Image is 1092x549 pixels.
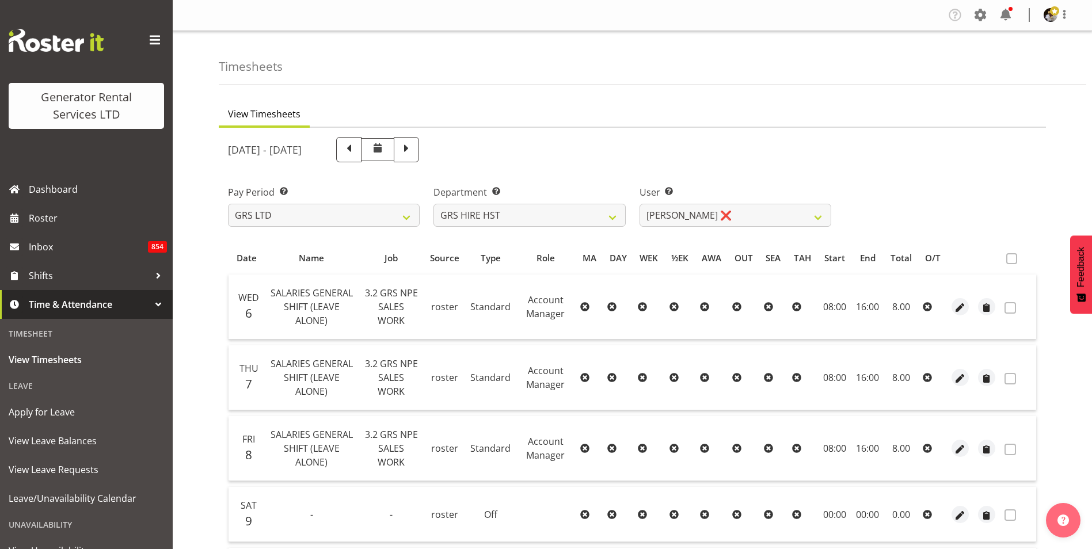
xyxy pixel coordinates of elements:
span: 7 [245,376,252,392]
span: Dashboard [29,181,167,198]
span: SALARIES GENERAL SHIFT (LEAVE ALONE) [271,428,353,468]
span: View Timesheets [228,107,300,121]
span: 6 [245,305,252,321]
span: roster [431,508,458,521]
div: Generator Rental Services LTD [20,89,153,123]
span: Fri [242,433,255,445]
span: Type [481,251,501,265]
td: 08:00 [818,345,852,410]
span: Shifts [29,267,150,284]
td: 8.00 [884,274,918,340]
span: Role [537,251,555,265]
td: Off [466,487,515,542]
span: Roster [29,209,167,227]
span: SEA [766,251,781,265]
td: 00:00 [818,487,852,542]
span: OUT [735,251,753,265]
img: help-xxl-2.png [1057,514,1069,526]
span: roster [431,442,458,455]
div: Unavailability [3,513,170,536]
label: User [640,185,831,199]
span: SALARIES GENERAL SHIFT (LEAVE ALONE) [271,357,353,398]
a: View Leave Balances [3,426,170,455]
span: Total [891,251,912,265]
span: Time & Attendance [29,296,150,313]
span: Feedback [1076,247,1086,287]
td: 16:00 [851,345,884,410]
span: - [310,508,313,521]
span: View Leave Balances [9,432,164,449]
span: Inbox [29,238,148,256]
div: Timesheet [3,322,170,345]
span: 9 [245,513,252,529]
span: Date [237,251,257,265]
span: 8 [245,447,252,463]
span: DAY [610,251,627,265]
label: Pay Period [228,185,420,199]
td: 08:00 [818,416,852,481]
a: Apply for Leave [3,398,170,426]
img: Rosterit website logo [9,29,104,52]
span: Account Manager [526,364,565,391]
span: O/T [925,251,941,265]
span: View Timesheets [9,351,164,368]
span: Job [385,251,398,265]
span: Thu [239,362,258,375]
span: Name [299,251,324,265]
span: - [390,508,393,521]
span: Source [430,251,459,265]
span: 854 [148,241,167,253]
span: 3.2 GRS NPE SALES WORK [365,287,418,327]
h4: Timesheets [219,60,283,73]
h5: [DATE] - [DATE] [228,143,302,156]
span: Account Manager [526,293,565,320]
td: 16:00 [851,416,884,481]
td: Standard [466,345,515,410]
span: AWA [702,251,721,265]
span: roster [431,300,458,313]
td: 8.00 [884,416,918,481]
span: 3.2 GRS NPE SALES WORK [365,357,418,398]
td: 00:00 [851,487,884,542]
td: Standard [466,274,515,340]
span: Account Manager [526,435,565,462]
td: 0.00 [884,487,918,542]
span: Wed [238,291,259,304]
span: roster [431,371,458,384]
div: Leave [3,374,170,398]
a: Leave/Unavailability Calendar [3,484,170,513]
span: View Leave Requests [9,461,164,478]
span: Start [824,251,845,265]
td: 08:00 [818,274,852,340]
a: View Leave Requests [3,455,170,484]
td: Standard [466,416,515,481]
label: Department [433,185,625,199]
span: TAH [794,251,811,265]
a: View Timesheets [3,345,170,374]
td: 8.00 [884,345,918,410]
span: 3.2 GRS NPE SALES WORK [365,428,418,468]
span: Leave/Unavailability Calendar [9,490,164,507]
span: Sat [241,499,257,512]
span: SALARIES GENERAL SHIFT (LEAVE ALONE) [271,287,353,327]
button: Feedback - Show survey [1070,235,1092,314]
img: andrew-crenfeldtab2e0c3de70d43fd7286f7b271d34304.png [1044,8,1057,22]
span: Apply for Leave [9,403,164,421]
td: 16:00 [851,274,884,340]
span: ½EK [671,251,688,265]
span: End [860,251,876,265]
span: MA [583,251,596,265]
span: WEK [640,251,658,265]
